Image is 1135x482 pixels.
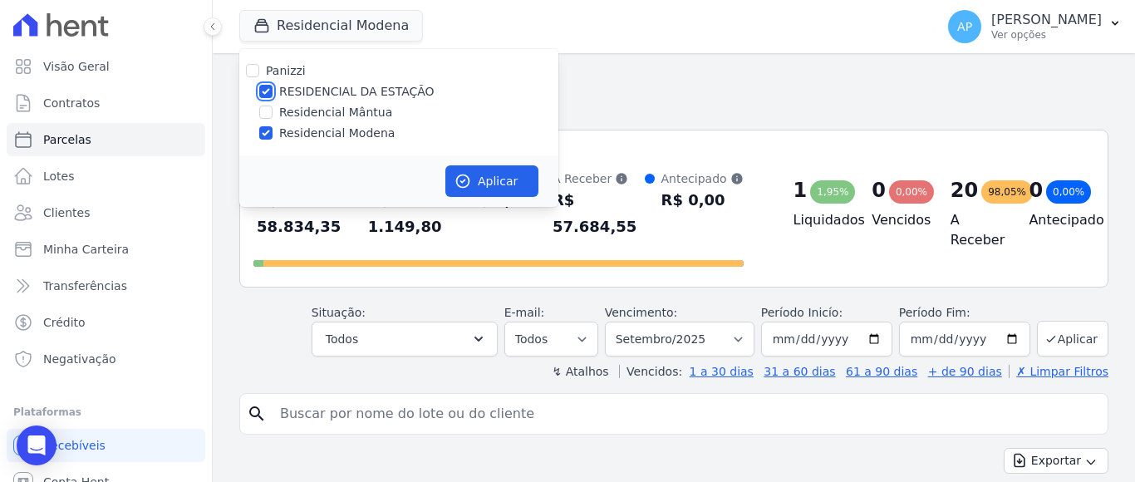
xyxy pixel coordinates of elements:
label: ↯ Atalhos [552,365,608,378]
div: R$ 0,00 [661,187,744,214]
div: Open Intercom Messenger [17,425,57,465]
label: Residencial Mântua [279,104,392,121]
div: 1 [794,177,808,204]
div: 0 [1029,177,1043,204]
label: Vencidos: [619,365,682,378]
h4: Vencidos [872,210,924,230]
a: 61 a 90 dias [846,365,917,378]
button: AP [PERSON_NAME] Ver opções [935,3,1135,50]
label: Panizzi [266,64,306,77]
label: Vencimento: [605,306,677,319]
span: Transferências [43,278,127,294]
a: Negativação [7,342,205,376]
span: Negativação [43,351,116,367]
button: Aplicar [1037,321,1108,357]
div: Plataformas [13,402,199,422]
div: 98,05% [981,180,1033,204]
h4: A Receber [951,210,1003,250]
h4: Liquidados [794,210,846,230]
a: Crédito [7,306,205,339]
a: Contratos [7,86,205,120]
div: R$ 1.149,80 [368,187,451,240]
a: Parcelas [7,123,205,156]
span: Lotes [43,168,75,184]
span: Clientes [43,204,90,221]
h2: Parcelas [239,66,1108,96]
div: Antecipado [661,170,744,187]
span: Todos [326,329,358,349]
div: R$ 57.684,55 [553,187,645,240]
button: Exportar [1004,448,1108,474]
label: Período Inicío: [761,306,843,319]
div: 0,00% [1046,180,1091,204]
input: Buscar por nome do lote ou do cliente [270,397,1101,430]
span: Minha Carteira [43,241,129,258]
label: Residencial Modena [279,125,395,142]
button: Aplicar [445,165,538,197]
span: AP [957,21,972,32]
a: Clientes [7,196,205,229]
span: Contratos [43,95,100,111]
label: Período Fim: [899,304,1030,322]
p: Ver opções [991,28,1102,42]
a: Minha Carteira [7,233,205,266]
label: Situação: [312,306,366,319]
a: 1 a 30 dias [690,365,754,378]
a: Recebíveis [7,429,205,462]
a: Transferências [7,269,205,302]
a: ✗ Limpar Filtros [1009,365,1108,378]
span: Crédito [43,314,86,331]
h4: Antecipado [1029,210,1081,230]
div: 1,95% [810,180,855,204]
a: + de 90 dias [928,365,1002,378]
i: search [247,404,267,424]
a: Visão Geral [7,50,205,83]
div: 0,00% [889,180,934,204]
p: [PERSON_NAME] [991,12,1102,28]
label: RESIDENCIAL DA ESTAÇÃO [279,83,435,101]
a: 31 a 60 dias [764,365,835,378]
div: R$ 58.834,35 [257,187,351,240]
a: Lotes [7,160,205,193]
div: 20 [951,177,978,204]
span: Visão Geral [43,58,110,75]
span: Recebíveis [43,437,106,454]
button: Todos [312,322,498,357]
div: 0 [872,177,886,204]
label: E-mail: [504,306,545,319]
button: Residencial Modena [239,10,423,42]
div: A Receber [553,170,645,187]
span: Parcelas [43,131,91,148]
